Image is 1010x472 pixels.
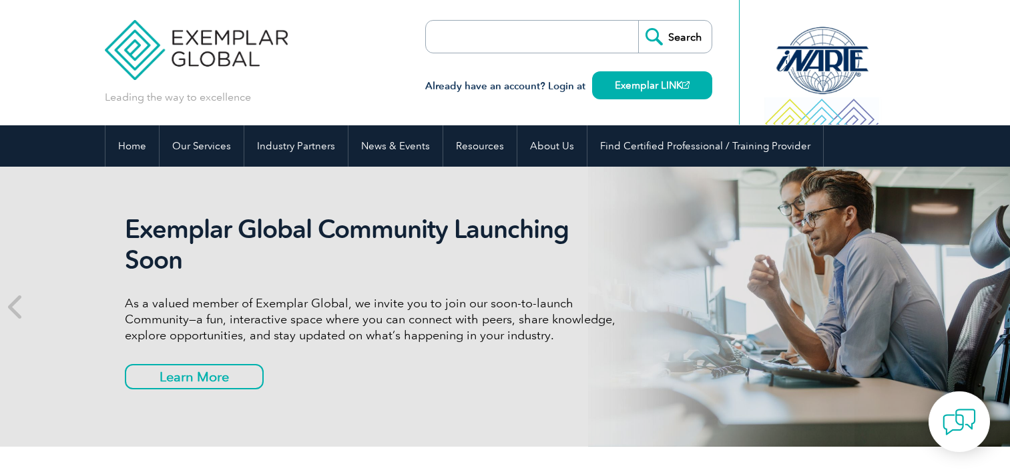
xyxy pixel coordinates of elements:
[592,71,712,99] a: Exemplar LINK
[587,125,823,167] a: Find Certified Professional / Training Provider
[160,125,244,167] a: Our Services
[125,364,264,389] a: Learn More
[943,405,976,439] img: contact-chat.png
[125,295,625,343] p: As a valued member of Exemplar Global, we invite you to join our soon-to-launch Community—a fun, ...
[682,81,690,89] img: open_square.png
[517,125,587,167] a: About Us
[125,214,625,275] h2: Exemplar Global Community Launching Soon
[244,125,348,167] a: Industry Partners
[638,21,712,53] input: Search
[105,125,159,167] a: Home
[425,78,712,95] h3: Already have an account? Login at
[348,125,443,167] a: News & Events
[105,90,251,105] p: Leading the way to excellence
[443,125,517,167] a: Resources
